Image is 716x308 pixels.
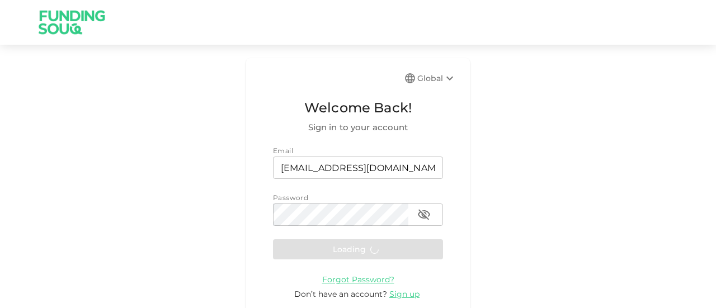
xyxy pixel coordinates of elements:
[389,289,420,299] span: Sign up
[322,274,394,285] span: Forgot Password?
[273,146,293,155] span: Email
[273,121,443,134] span: Sign in to your account
[273,203,408,226] input: password
[273,157,443,179] input: email
[417,72,456,85] div: Global
[273,97,443,119] span: Welcome Back!
[294,289,387,299] span: Don’t have an account?
[322,274,394,285] a: Forgot Password?
[273,193,308,202] span: Password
